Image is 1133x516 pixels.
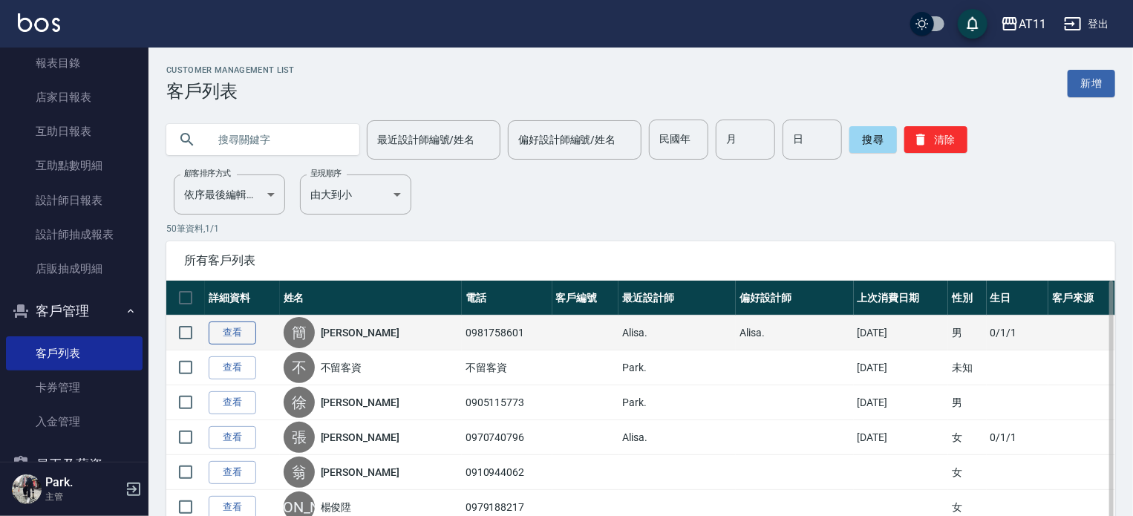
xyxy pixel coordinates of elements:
h2: Customer Management List [166,65,295,75]
td: Park. [618,385,736,420]
td: 未知 [948,350,987,385]
div: 翁 [284,457,315,488]
td: Park. [618,350,736,385]
label: 呈現順序 [310,168,342,179]
td: Alisa. [736,316,853,350]
a: 查看 [209,461,256,484]
div: 徐 [284,387,315,418]
a: 新增 [1068,70,1115,97]
td: Alisa. [618,316,736,350]
td: 0970740796 [462,420,552,455]
button: 搜尋 [849,126,897,153]
td: 0/1/1 [987,420,1049,455]
div: 張 [284,422,315,453]
div: AT11 [1019,15,1046,33]
a: 入金管理 [6,405,143,439]
th: 最近設計師 [618,281,736,316]
td: 不留客資 [462,350,552,385]
a: 楊俊陞 [321,500,352,515]
div: 依序最後編輯時間 [174,174,285,215]
a: 報表目錄 [6,46,143,80]
a: 查看 [209,356,256,379]
th: 詳細資料 [205,281,280,316]
a: 客戶列表 [6,336,143,370]
button: 清除 [904,126,967,153]
input: 搜尋關鍵字 [208,120,347,160]
a: 查看 [209,426,256,449]
th: 生日 [987,281,1049,316]
a: 互助點數明細 [6,148,143,183]
a: 店家日報表 [6,80,143,114]
td: [DATE] [854,385,948,420]
img: Person [12,474,42,504]
th: 偏好設計師 [736,281,853,316]
button: save [958,9,987,39]
td: [DATE] [854,350,948,385]
a: 查看 [209,321,256,344]
th: 性別 [948,281,987,316]
button: 登出 [1058,10,1115,38]
a: [PERSON_NAME] [321,430,399,445]
a: 店販抽成明細 [6,252,143,286]
p: 主管 [45,490,121,503]
a: 查看 [209,391,256,414]
label: 顧客排序方式 [184,168,231,179]
th: 電話 [462,281,552,316]
a: 卡券管理 [6,370,143,405]
a: 不留客資 [321,360,362,375]
button: AT11 [995,9,1052,39]
h3: 客戶列表 [166,81,295,102]
button: 客戶管理 [6,292,143,330]
th: 姓名 [280,281,462,316]
td: 0910944062 [462,455,552,490]
div: 不 [284,352,315,383]
a: [PERSON_NAME] [321,395,399,410]
td: 男 [948,316,987,350]
td: [DATE] [854,316,948,350]
button: 員工及薪資 [6,445,143,484]
a: [PERSON_NAME] [321,325,399,340]
td: Alisa. [618,420,736,455]
td: 0/1/1 [987,316,1049,350]
td: 男 [948,385,987,420]
th: 客戶編號 [552,281,619,316]
th: 客戶來源 [1048,281,1115,316]
span: 所有客戶列表 [184,253,1097,268]
a: 互助日報表 [6,114,143,148]
td: 女 [948,420,987,455]
a: 設計師抽成報表 [6,218,143,252]
td: [DATE] [854,420,948,455]
td: 女 [948,455,987,490]
a: [PERSON_NAME] [321,465,399,480]
td: 0981758601 [462,316,552,350]
p: 50 筆資料, 1 / 1 [166,222,1115,235]
img: Logo [18,13,60,32]
div: 由大到小 [300,174,411,215]
th: 上次消費日期 [854,281,948,316]
a: 設計師日報表 [6,183,143,218]
td: 0905115773 [462,385,552,420]
h5: Park. [45,475,121,490]
div: 簡 [284,317,315,348]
